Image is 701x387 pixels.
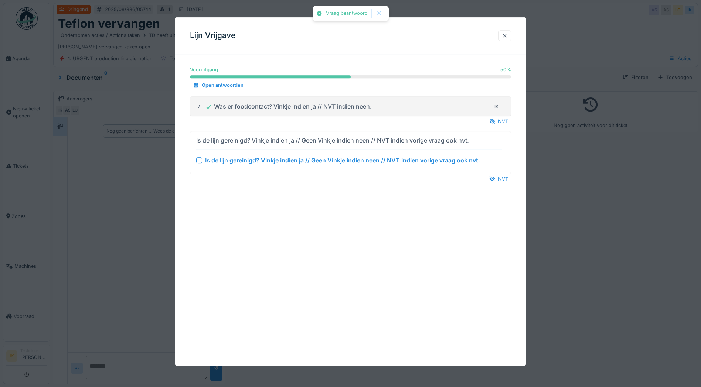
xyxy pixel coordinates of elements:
[190,66,218,73] div: Vooruitgang
[190,75,511,78] progress: 50 %
[486,174,511,184] div: NVT
[190,31,235,40] h3: Lijn Vrijgave
[193,100,508,113] summary: Was er foodcontact? Vinkje indien ja // NVT indien neen.IK
[500,66,511,73] div: 50 %
[326,10,368,17] div: Vraag beantwoord
[491,101,502,112] div: IK
[196,136,469,145] div: Is de lijn gereinigd? Vinkje indien ja // Geen Vinkje indien neen // NVT indien vorige vraag ook ...
[486,117,511,127] div: NVT
[190,81,246,90] div: Open antwoorden
[205,102,372,111] div: Was er foodcontact? Vinkje indien ja // NVT indien neen.
[205,156,480,165] div: Is de lijn gereinigd? Vinkje indien ja // Geen Vinkje indien neen // NVT indien vorige vraag ook ...
[193,134,508,171] summary: Is de lijn gereinigd? Vinkje indien ja // Geen Vinkje indien neen // NVT indien vorige vraag ook ...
